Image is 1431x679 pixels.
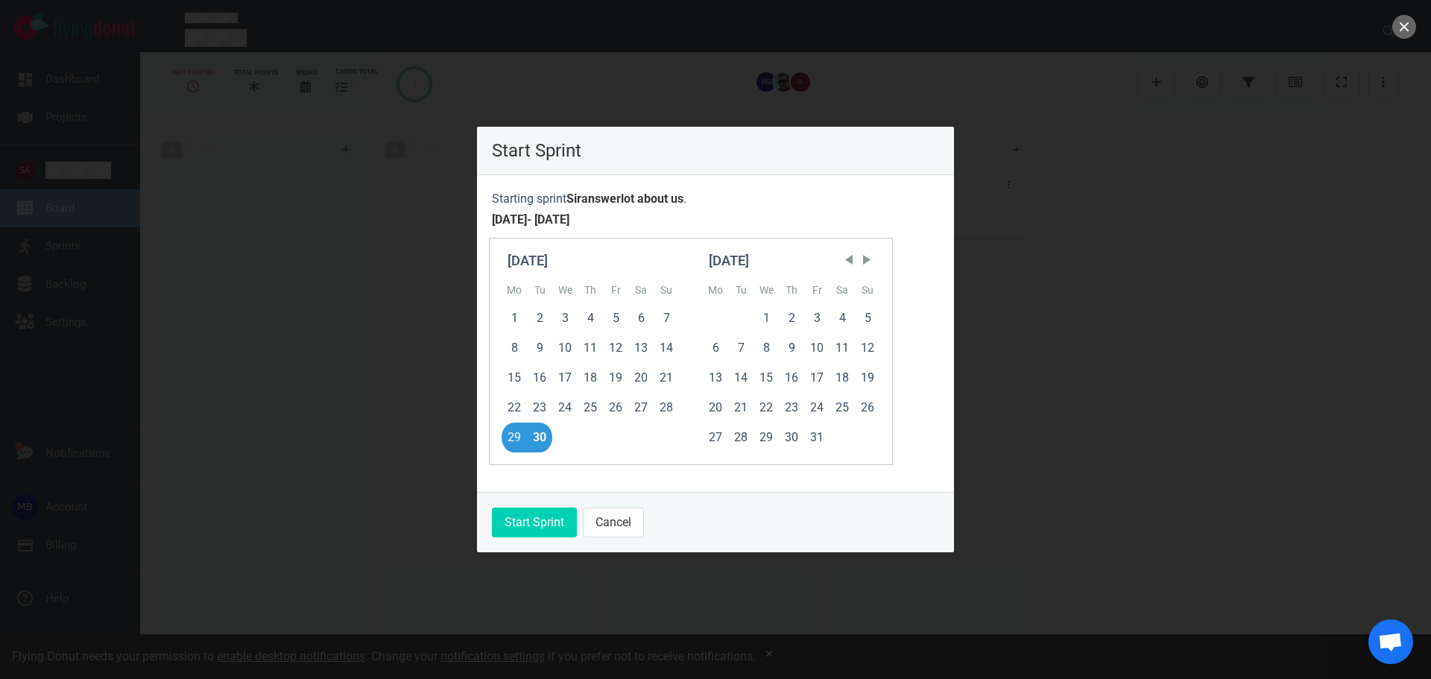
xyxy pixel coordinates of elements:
[830,393,855,423] div: Sat Oct 25 2025
[754,303,779,333] div: Wed Oct 01 2025
[502,423,527,452] div: Mon Sep 29 2025
[754,423,779,452] div: Wed Oct 29 2025
[654,333,679,363] div: Sun Sep 14 2025
[728,363,754,393] div: Tue Oct 14 2025
[527,363,552,393] div: Tue Sep 16 2025
[552,303,578,333] div: Wed Sep 03 2025
[578,363,603,393] div: Thu Sep 18 2025
[603,333,628,363] div: Fri Sep 12 2025
[502,333,527,363] div: Mon Sep 08 2025
[552,393,578,423] div: Wed Sep 24 2025
[754,333,779,363] div: Wed Oct 08 2025
[859,252,874,267] span: Next Month
[830,333,855,363] div: Sat Oct 11 2025
[654,393,679,423] div: Sun Sep 28 2025
[660,284,672,296] abbr: Sunday
[584,284,596,296] abbr: Thursday
[779,363,804,393] div: Thu Oct 16 2025
[804,333,830,363] div: Fri Oct 10 2025
[779,333,804,363] div: Thu Oct 09 2025
[603,393,628,423] div: Fri Sep 26 2025
[728,333,754,363] div: Tue Oct 07 2025
[804,303,830,333] div: Fri Oct 03 2025
[804,363,830,393] div: Fri Oct 17 2025
[502,363,527,393] div: Mon Sep 15 2025
[527,423,552,452] div: Tue Sep 30 2025
[841,252,856,267] span: Previous Month
[779,393,804,423] div: Thu Oct 23 2025
[703,363,728,393] div: Mon Oct 13 2025
[1392,15,1416,39] button: close
[611,284,621,296] abbr: Friday
[628,333,654,363] div: Sat Sep 13 2025
[855,303,880,333] div: Sun Oct 05 2025
[709,250,874,271] div: [DATE]
[754,363,779,393] div: Wed Oct 15 2025
[603,363,628,393] div: Fri Sep 19 2025
[527,393,552,423] div: Tue Sep 23 2025
[786,284,797,296] abbr: Thursday
[830,303,855,333] div: Sat Oct 04 2025
[804,393,830,423] div: Fri Oct 24 2025
[654,303,679,333] div: Sun Sep 07 2025
[552,363,578,393] div: Wed Sep 17 2025
[728,393,754,423] div: Tue Oct 21 2025
[527,333,552,363] div: Tue Sep 09 2025
[507,284,522,296] abbr: Monday
[566,192,683,206] strong: Siranswerlot about us
[855,393,880,423] div: Sun Oct 26 2025
[603,303,628,333] div: Fri Sep 05 2025
[583,508,644,537] button: Cancel
[502,303,527,333] div: Mon Sep 01 2025
[654,363,679,393] div: Sun Sep 21 2025
[779,423,804,452] div: Thu Oct 30 2025
[862,284,874,296] abbr: Sunday
[552,333,578,363] div: Wed Sep 10 2025
[492,142,939,160] p: Start Sprint
[728,423,754,452] div: Tue Oct 28 2025
[628,303,654,333] div: Sat Sep 06 2025
[736,284,747,296] abbr: Tuesday
[492,190,939,208] div: Starting sprint .
[628,393,654,423] div: Sat Sep 27 2025
[635,284,647,296] abbr: Saturday
[527,303,552,333] div: Tue Sep 02 2025
[759,284,774,296] abbr: Wednesday
[492,508,577,537] button: Start Sprint
[558,284,572,296] abbr: Wednesday
[804,423,830,452] div: Fri Oct 31 2025
[836,284,848,296] abbr: Saturday
[1368,619,1413,664] div: Open de chat
[703,333,728,363] div: Mon Oct 06 2025
[703,393,728,423] div: Mon Oct 20 2025
[502,393,527,423] div: Mon Sep 22 2025
[508,250,673,271] div: [DATE]
[830,363,855,393] div: Sat Oct 18 2025
[855,363,880,393] div: Sun Oct 19 2025
[703,423,728,452] div: Mon Oct 27 2025
[855,333,880,363] div: Sun Oct 12 2025
[779,303,804,333] div: Thu Oct 02 2025
[534,284,546,296] abbr: Tuesday
[708,284,723,296] abbr: Monday
[754,393,779,423] div: Wed Oct 22 2025
[812,284,822,296] abbr: Friday
[492,212,569,227] strong: [DATE] - [DATE]
[628,363,654,393] div: Sat Sep 20 2025
[578,393,603,423] div: Thu Sep 25 2025
[578,303,603,333] div: Thu Sep 04 2025
[578,333,603,363] div: Thu Sep 11 2025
